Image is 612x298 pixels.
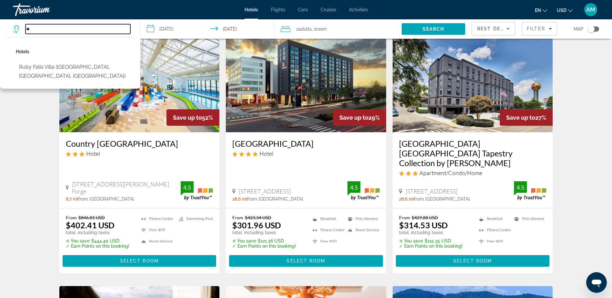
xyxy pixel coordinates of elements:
[66,215,77,220] span: From
[477,25,510,33] mat-select: Sort by
[583,26,599,32] button: Toggle map
[173,114,202,121] span: Save up to
[226,29,386,132] img: Marriott Knoxville Downtown
[412,215,438,220] del: $429.88 USD
[120,258,159,263] span: Select Room
[399,220,448,230] ins: $314.53 USD
[399,243,463,249] p: ✓ Earn Points on this booking!
[232,243,296,249] p: ✓ Earn Points on this booking!
[247,196,303,202] span: from [GEOGRAPHIC_DATA]
[229,257,383,264] a: Select Room
[232,238,256,243] span: ✮ You save
[557,8,567,13] span: USD
[514,184,527,191] div: 4.5
[286,258,325,263] span: Select Room
[396,255,550,267] button: Select Room
[309,226,345,234] li: Fitness Center
[140,19,274,39] button: Select check in and out date
[232,230,296,235] p: total, including taxes
[476,237,511,245] li: Free WiFi
[239,188,291,195] span: [STREET_ADDRESS]
[522,22,557,35] button: Filters
[66,150,213,157] div: 3 star Hotel
[557,5,573,15] button: Change currency
[232,139,380,148] a: [GEOGRAPHIC_DATA]
[298,7,308,12] a: Cars
[232,215,243,220] span: From
[347,181,380,200] img: TrustYou guest rating badge
[66,238,90,243] span: ✮ You save
[66,196,78,202] span: 6.7 mi
[506,114,535,121] span: Save up to
[396,257,550,264] a: Select Room
[271,7,285,12] a: Flights
[25,24,130,34] input: Search hotel destination
[63,257,216,264] a: Select Room
[406,188,457,195] span: [STREET_ADDRESS]
[345,215,380,223] li: Pets Allowed
[399,238,423,243] span: ✮ You save
[86,150,100,157] span: Hotel
[245,215,271,220] del: $423.34 USD
[181,181,213,200] img: TrustYou guest rating badge
[78,196,134,202] span: from [GEOGRAPHIC_DATA]
[402,23,465,35] button: Search
[13,1,77,18] a: Travorium
[399,139,547,168] a: [GEOGRAPHIC_DATA] [GEOGRAPHIC_DATA] Tapestry Collection by [PERSON_NAME]
[399,169,547,176] div: 3 star Apartment
[500,109,553,126] div: 27%
[176,215,213,223] li: Swimming Pool
[349,7,368,12] span: Activities
[535,5,547,15] button: Change language
[232,238,296,243] p: $121.38 USD
[476,215,511,223] li: Breakfast
[138,215,176,223] li: Fitness Center
[66,230,129,235] p: total, including taxes
[339,114,368,121] span: Save up to
[309,237,345,245] li: Free WiFi
[16,47,134,56] p: Hotel options
[511,215,546,223] li: Pets Allowed
[232,220,281,230] ins: $301.96 USD
[477,26,511,31] span: Best Deals
[582,3,599,16] button: User Menu
[423,26,445,32] span: Search
[66,139,213,148] a: Country [GEOGRAPHIC_DATA]
[309,215,345,223] li: Breakfast
[245,7,258,12] a: Hotels
[453,258,492,263] span: Select Room
[138,237,176,245] li: Room Service
[476,226,511,234] li: Fitness Center
[232,150,380,157] div: 4 star Hotel
[78,215,105,220] del: $846.81 USD
[527,26,545,31] span: Filter
[399,230,463,235] p: total, including taxes
[347,184,360,191] div: 4.5
[259,150,273,157] span: Hotel
[72,181,181,195] span: [STREET_ADDRESS][PERSON_NAME] Forge
[586,272,607,293] iframe: Button to launch messaging window
[138,226,176,234] li: Free WiFi
[399,215,410,220] span: From
[316,26,327,32] span: Room
[63,255,216,267] button: Select Room
[321,7,336,12] a: Cruises
[166,109,219,126] div: 52%
[393,29,553,132] img: Cumberland House Knoxville Tapestry Collection by Hilton
[419,169,482,176] span: Apartment/Condo/Home
[514,181,546,200] img: TrustYou guest rating badge
[66,243,129,249] p: ✓ Earn Points on this booking!
[181,184,194,191] div: 4.5
[535,8,541,13] span: en
[232,196,247,202] span: 28.6 mi
[345,226,380,234] li: Room Service
[586,6,595,13] span: AM
[274,19,402,39] button: Travelers: 2 adults, 0 children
